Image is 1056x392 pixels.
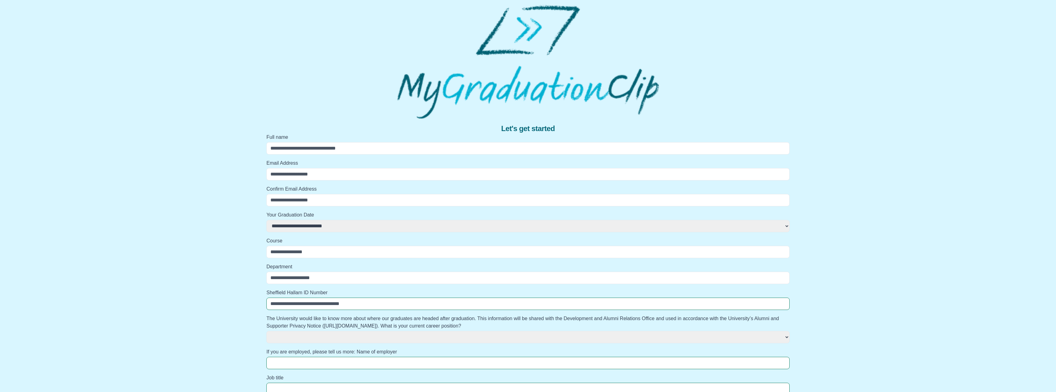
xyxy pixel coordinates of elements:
[266,134,790,141] label: Full name
[266,289,790,296] label: Sheffield Hallam ID Number
[266,211,790,219] label: Your Graduation Date
[266,374,790,382] label: Job title
[266,348,790,356] label: If you are employed, please tell us more: Name of employer
[266,263,790,270] label: Department
[266,315,790,330] label: The University would like to know more about where our graduates are headed after graduation. Thi...
[266,237,790,245] label: Course
[266,159,790,167] label: Email Address
[397,5,659,119] img: MyGraduationClip
[501,124,555,134] span: Let's get started
[266,185,790,193] label: Confirm Email Address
